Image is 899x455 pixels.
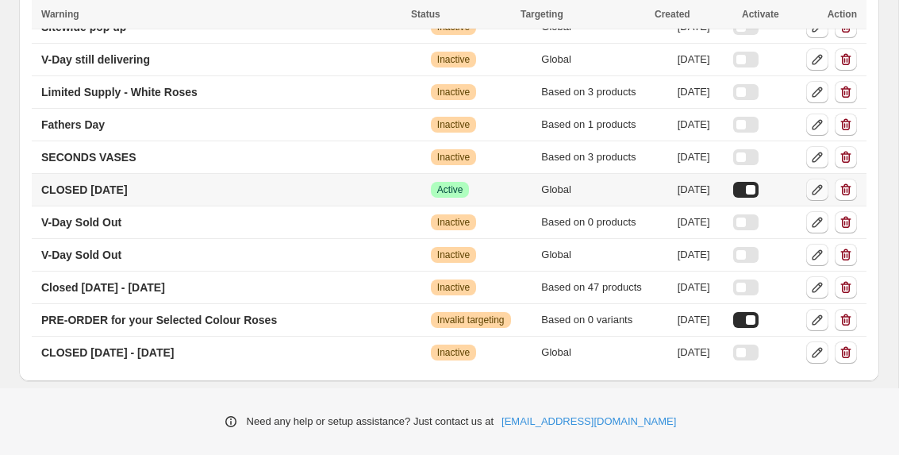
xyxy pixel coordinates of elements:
a: CLOSED [DATE] - [DATE] [32,340,183,365]
div: [DATE] [678,117,724,133]
span: Targeting [521,9,563,20]
p: V-Day Sold Out [41,247,121,263]
p: CLOSED [DATE] - [DATE] [41,345,174,361]
div: Global [541,182,667,198]
div: [DATE] [678,312,724,328]
span: Warning [41,9,79,20]
a: [EMAIL_ADDRESS][DOMAIN_NAME] [501,414,676,430]
div: [DATE] [678,182,724,198]
p: Limited Supply - White Roses [41,84,198,100]
span: Activate [742,9,779,20]
p: SECONDS VASES [41,149,136,165]
div: [DATE] [678,280,724,295]
a: PRE-ORDER for your Selected Colour Roses [32,307,286,333]
div: [DATE] [678,84,724,100]
span: Inactive [437,281,470,294]
a: CLOSED [DATE] [32,177,137,202]
p: V-Day still delivering [41,52,150,67]
div: Based on 0 products [541,214,667,230]
a: SECONDS VASES [32,145,146,170]
span: Inactive [437,249,470,261]
div: Global [541,345,667,361]
div: [DATE] [678,149,724,165]
div: Based on 0 variants [541,312,667,328]
span: Invalid targeting [437,314,505,326]
a: V-Day Sold Out [32,242,131,268]
p: Closed [DATE] - [DATE] [41,280,165,295]
a: Fathers Day [32,112,114,137]
span: Inactive [437,53,470,66]
div: Based on 47 products [541,280,667,295]
p: V-Day Sold Out [41,214,121,230]
span: Created [655,9,690,20]
div: Based on 3 products [541,149,667,165]
span: Inactive [437,86,470,98]
div: [DATE] [678,214,724,230]
span: Active [437,183,463,196]
span: Inactive [437,346,470,359]
div: Global [541,52,667,67]
span: Inactive [437,151,470,164]
p: PRE-ORDER for your Selected Colour Roses [41,312,277,328]
div: [DATE] [678,345,724,361]
p: CLOSED [DATE] [41,182,128,198]
span: Status [411,9,440,20]
div: Based on 3 products [541,84,667,100]
a: V-Day still delivering [32,47,159,72]
a: Limited Supply - White Roses [32,79,207,105]
a: Closed [DATE] - [DATE] [32,275,175,300]
span: Action [828,9,857,20]
span: Inactive [437,216,470,229]
p: Fathers Day [41,117,105,133]
div: [DATE] [678,52,724,67]
div: Global [541,247,667,263]
span: Inactive [437,118,470,131]
div: [DATE] [678,247,724,263]
div: Based on 1 products [541,117,667,133]
a: V-Day Sold Out [32,210,131,235]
